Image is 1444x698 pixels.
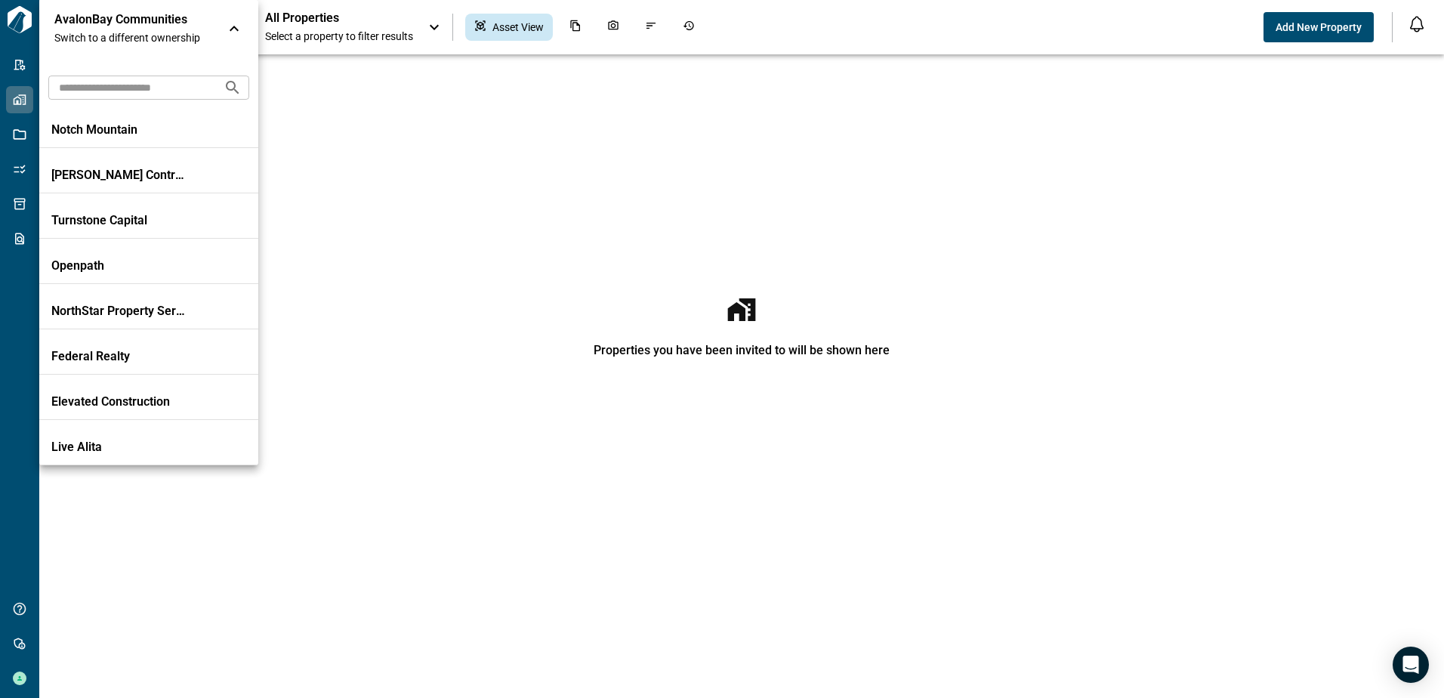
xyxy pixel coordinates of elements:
[218,73,248,103] button: Search organizations
[51,122,187,137] p: Notch Mountain
[51,440,187,455] p: Live Alita
[51,168,187,183] p: [PERSON_NAME] Contracting
[51,394,187,409] p: Elevated Construction
[51,213,187,228] p: Turnstone Capital
[51,304,187,319] p: NorthStar Property Services
[51,258,187,273] p: Openpath
[51,349,187,364] p: Federal Realty
[54,12,190,27] p: AvalonBay Communities
[54,30,213,45] span: Switch to a different ownership
[1393,647,1429,683] div: Open Intercom Messenger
